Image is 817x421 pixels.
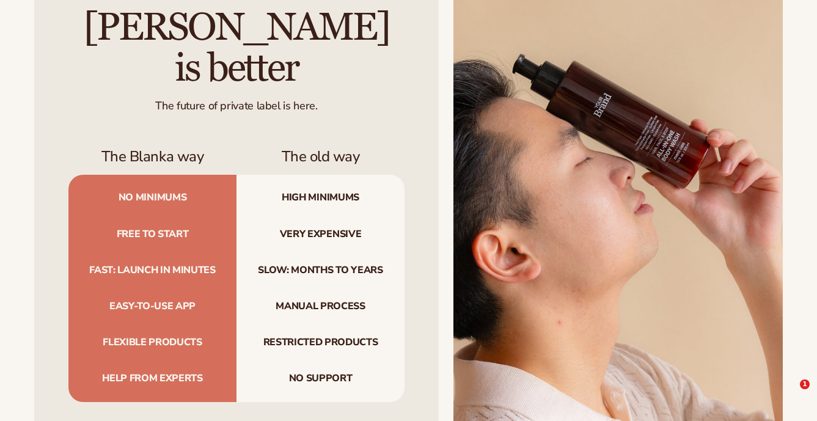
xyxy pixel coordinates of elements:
span: No support [236,361,405,401]
span: Flexible products [68,324,236,361]
span: Manual process [236,288,405,324]
span: No minimums [68,175,236,216]
span: Very expensive [236,216,405,252]
span: Free to start [68,216,236,252]
span: High minimums [236,175,405,216]
iframe: Intercom live chat [775,379,804,409]
span: Restricted products [236,324,405,361]
h3: The Blanka way [68,148,236,166]
iframe: Intercom notifications message [573,208,817,376]
span: Help from experts [68,361,236,401]
span: Easy-to-use app [68,288,236,324]
span: Fast: launch in minutes [68,252,236,288]
div: The future of private label is here. [68,89,405,113]
span: Slow: months to years [236,252,405,288]
span: 1 [800,379,810,389]
h3: The old way [236,148,405,166]
h2: [PERSON_NAME] is better [68,7,405,89]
